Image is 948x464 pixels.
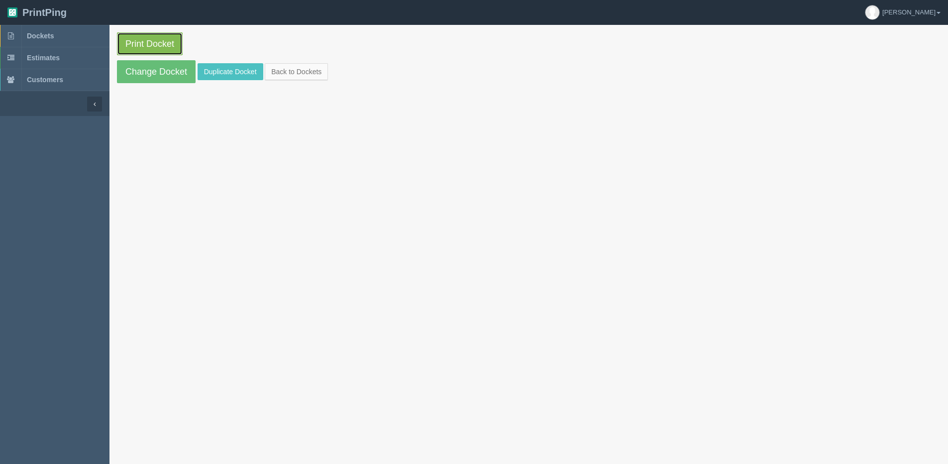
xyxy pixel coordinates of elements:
span: Estimates [27,54,60,62]
span: Dockets [27,32,54,40]
a: Back to Dockets [265,63,328,80]
a: Change Docket [117,60,196,83]
a: Duplicate Docket [198,63,263,80]
a: Print Docket [117,32,183,55]
span: Customers [27,76,63,84]
img: logo-3e63b451c926e2ac314895c53de4908e5d424f24456219fb08d385ab2e579770.png [7,7,17,17]
img: avatar_default-7531ab5dedf162e01f1e0bb0964e6a185e93c5c22dfe317fb01d7f8cd2b1632c.jpg [865,5,879,19]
